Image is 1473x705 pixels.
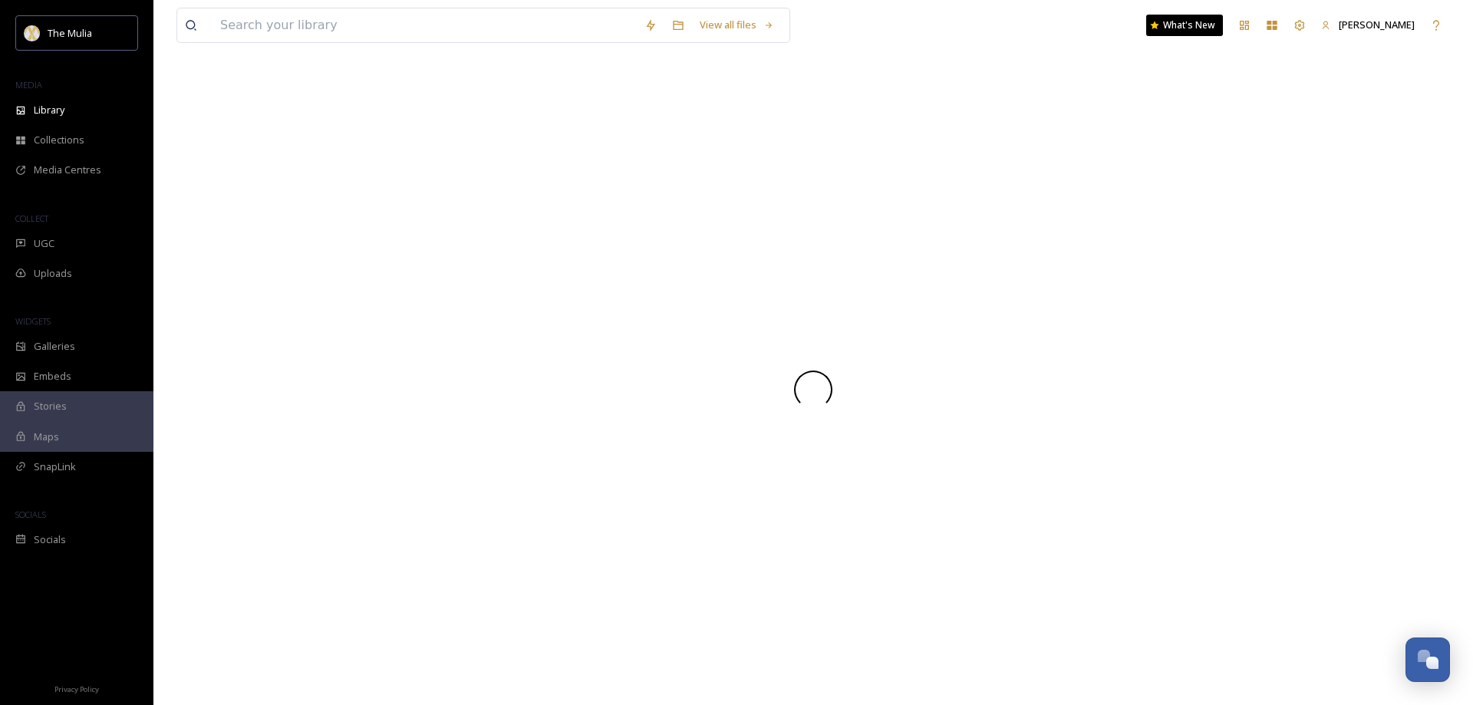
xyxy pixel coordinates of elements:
input: Search your library [213,8,637,42]
span: Media Centres [34,163,101,177]
img: mulia_logo.png [25,25,40,41]
a: View all files [692,10,782,40]
a: What's New [1146,15,1223,36]
span: SnapLink [34,460,76,474]
button: Open Chat [1405,637,1450,682]
span: UGC [34,236,54,251]
span: SOCIALS [15,509,46,520]
span: COLLECT [15,212,48,224]
span: MEDIA [15,79,42,91]
span: Library [34,103,64,117]
span: Galleries [34,339,75,354]
span: Stories [34,399,67,413]
span: [PERSON_NAME] [1339,18,1415,31]
span: Collections [34,133,84,147]
span: Uploads [34,266,72,281]
span: Embeds [34,369,71,384]
a: Privacy Policy [54,679,99,697]
span: Maps [34,430,59,444]
span: Socials [34,532,66,547]
span: The Mulia [48,26,92,40]
span: Privacy Policy [54,684,99,694]
a: [PERSON_NAME] [1313,10,1422,40]
span: WIDGETS [15,315,51,327]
